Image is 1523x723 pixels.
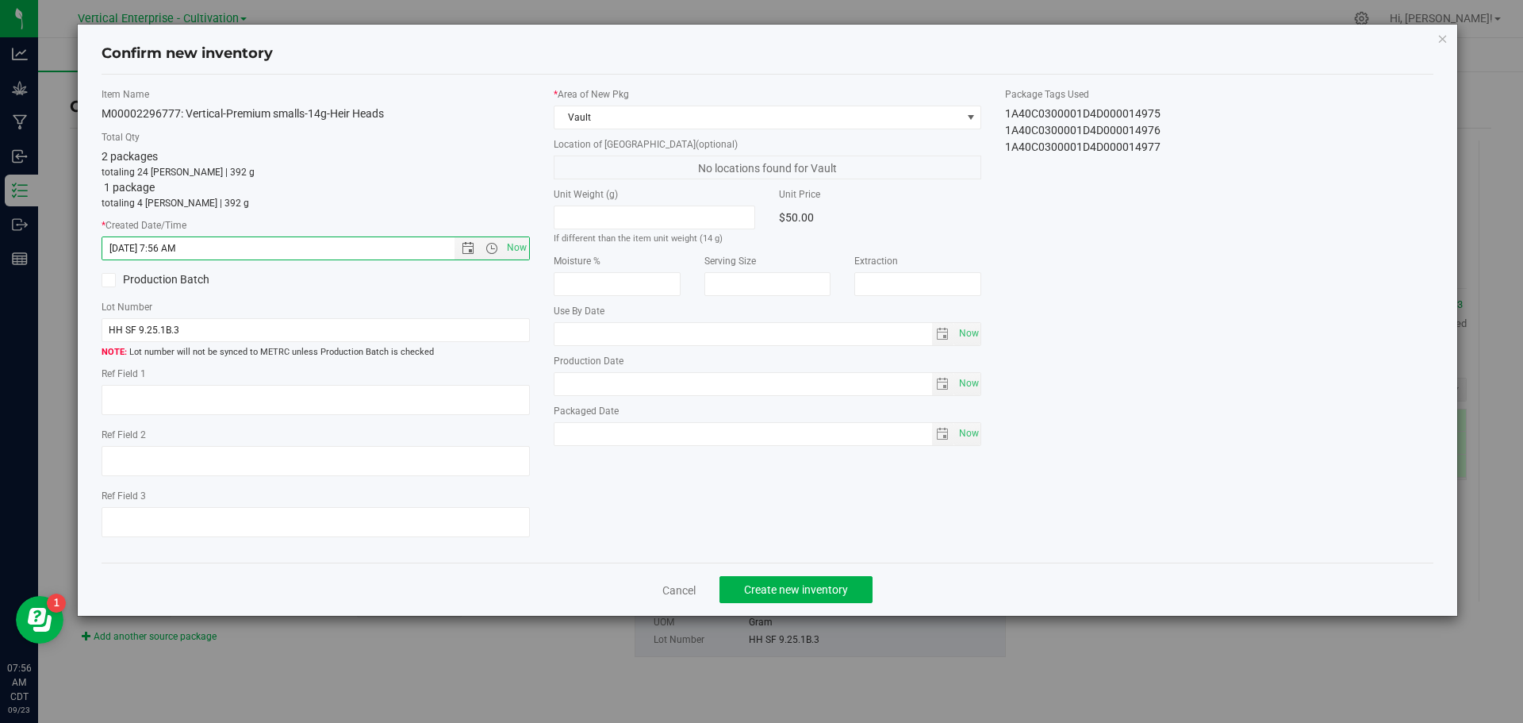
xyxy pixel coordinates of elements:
div: M00002296777: Vertical-Premium smalls-14g-Heir Heads [102,106,530,122]
span: select [932,423,955,445]
small: If different than the item unit weight (14 g) [554,233,723,244]
label: Production Date [554,354,982,368]
label: Moisture % [554,254,681,268]
h4: Confirm new inventory [102,44,273,64]
span: 2 packages [102,150,158,163]
span: Set Current date [955,372,982,395]
span: select [954,373,980,395]
span: Lot number will not be synced to METRC unless Production Batch is checked [102,346,530,360]
iframe: Resource center [16,596,63,644]
div: 1A40C0300001D4D000014975 [1005,106,1433,122]
a: Cancel [662,583,696,598]
span: select [932,323,955,345]
iframe: Resource center unread badge [47,594,66,613]
button: Create new inventory [719,576,873,603]
span: select [954,423,980,445]
span: Create new inventory [744,583,848,596]
span: Open the time view [478,242,504,255]
span: Set Current date [503,237,530,260]
span: No locations found for Vault [554,156,982,179]
label: Unit Price [779,187,981,202]
span: select [954,323,980,345]
label: Use By Date [554,304,982,318]
span: Set Current date [955,422,982,445]
label: Created Date/Time [102,218,530,233]
span: (optional) [696,139,738,150]
label: Extraction [854,254,981,268]
label: Serving Size [704,254,831,268]
span: 1 package [104,181,155,194]
div: 1A40C0300001D4D000014976 [1005,122,1433,139]
label: Production Batch [102,271,304,288]
label: Package Tags Used [1005,87,1433,102]
span: Vault [554,106,961,129]
label: Lot Number [102,300,530,314]
span: select [932,373,955,395]
label: Packaged Date [554,404,982,418]
label: Total Qty [102,130,530,144]
div: 1A40C0300001D4D000014977 [1005,139,1433,156]
label: Ref Field 2 [102,428,530,442]
p: totaling 4 [PERSON_NAME] | 392 g [102,196,530,210]
span: Open the date view [455,242,481,255]
label: Area of New Pkg [554,87,982,102]
label: Ref Field 3 [102,489,530,503]
span: Set Current date [955,322,982,345]
label: Location of [GEOGRAPHIC_DATA] [554,137,982,152]
label: Item Name [102,87,530,102]
label: Unit Weight (g) [554,187,756,202]
label: Ref Field 1 [102,367,530,381]
p: totaling 24 [PERSON_NAME] | 392 g [102,165,530,179]
div: $50.00 [779,206,981,229]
